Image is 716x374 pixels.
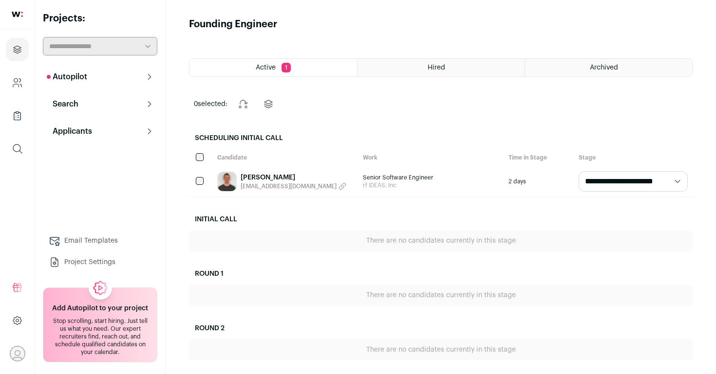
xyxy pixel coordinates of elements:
div: Work [358,149,504,166]
span: Hired [428,64,445,71]
span: Archived [590,64,618,71]
img: a8989f220948b23cecc2c76a8ad9e912b47883db19ed009dfd171a4106dc6edf.jpg [217,172,237,191]
p: Autopilot [47,71,87,83]
div: Candidate [212,149,358,166]
a: Hired [358,59,525,76]
span: rf IDEAS, Inc [363,181,499,189]
a: Company and ATS Settings [6,71,29,94]
div: Time in Stage [504,149,574,166]
span: 0 [194,101,198,107]
img: wellfound-shorthand-0d5821cbd27db2630d0214b213865d53afaa358527fdda9d0ea32b1df1b89c2c.svg [12,12,23,17]
button: [EMAIL_ADDRESS][DOMAIN_NAME] [241,182,346,190]
a: Email Templates [43,231,157,250]
span: Senior Software Engineer [363,174,499,181]
h2: Projects: [43,12,157,25]
p: Applicants [47,125,92,137]
a: Company Lists [6,104,29,127]
span: Active [256,64,276,71]
h2: Add Autopilot to your project [52,303,148,313]
span: selected: [194,99,227,109]
button: Search [43,94,157,114]
div: There are no candidates currently in this stage [189,339,693,360]
button: Applicants [43,122,157,141]
span: 1 [282,63,291,72]
h2: Initial Call [189,209,693,230]
a: Add Autopilot to your project Stop scrolling, start hiring. Just tell us what you need. Our exper... [43,287,157,362]
div: There are no candidates currently in this stage [189,285,693,306]
button: Open dropdown [10,346,25,361]
button: Change stage [231,92,255,116]
div: 2 days [504,166,574,196]
h2: Round 1 [189,263,693,285]
h2: Round 2 [189,318,693,339]
span: [EMAIL_ADDRESS][DOMAIN_NAME] [241,182,337,190]
a: Projects [6,38,29,61]
p: Search [47,98,78,110]
h1: Founding Engineer [189,18,277,31]
div: Stage [574,149,693,166]
button: Autopilot [43,67,157,87]
h2: Scheduling Initial Call [189,127,693,149]
div: Stop scrolling, start hiring. Just tell us what you need. Our expert recruiters find, reach out, ... [49,317,151,356]
a: Project Settings [43,252,157,272]
a: Archived [525,59,692,76]
a: [PERSON_NAME] [241,173,346,182]
div: There are no candidates currently in this stage [189,230,693,251]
